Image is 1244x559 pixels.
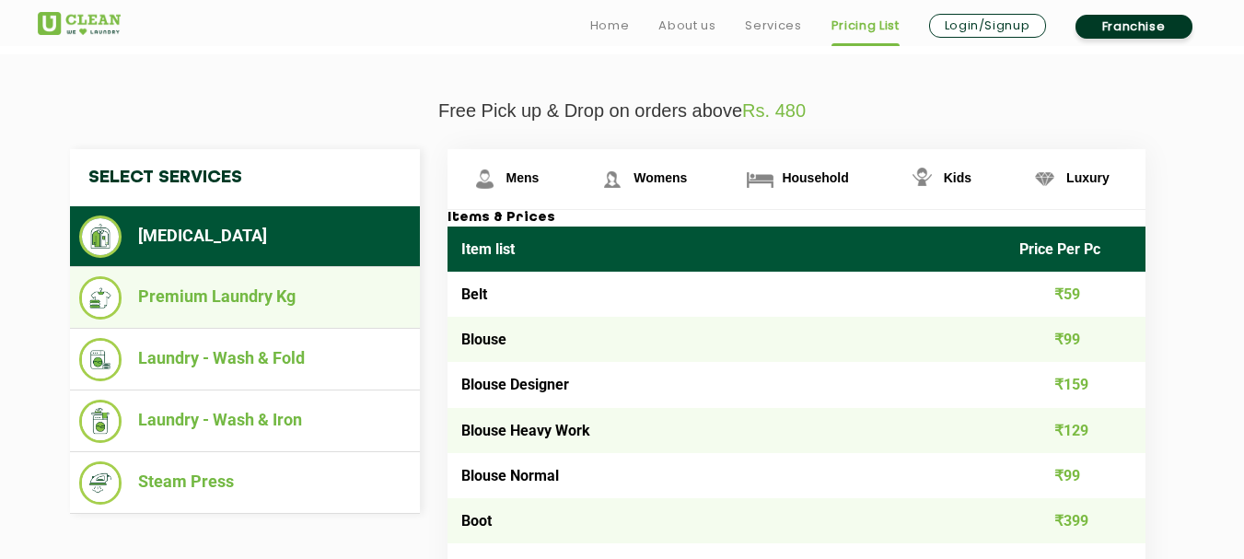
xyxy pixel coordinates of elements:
[1075,15,1192,39] a: Franchise
[1029,163,1061,195] img: Luxury
[658,15,715,37] a: About us
[1006,498,1145,543] td: ₹399
[38,12,121,35] img: UClean Laundry and Dry Cleaning
[79,400,411,443] li: Laundry - Wash & Iron
[1006,272,1145,317] td: ₹59
[742,100,806,121] span: Rs. 480
[590,15,630,37] a: Home
[79,276,411,320] li: Premium Laundry Kg
[1006,453,1145,498] td: ₹99
[469,163,501,195] img: Mens
[448,362,1006,407] td: Blouse Designer
[906,163,938,195] img: Kids
[448,272,1006,317] td: Belt
[448,317,1006,362] td: Blouse
[79,215,411,258] li: [MEDICAL_DATA]
[744,163,776,195] img: Household
[745,15,801,37] a: Services
[1006,227,1145,272] th: Price Per Pc
[79,276,122,320] img: Premium Laundry Kg
[70,149,420,206] h4: Select Services
[38,100,1207,122] p: Free Pick up & Drop on orders above
[944,170,971,185] span: Kids
[1006,408,1145,453] td: ₹129
[596,163,628,195] img: Womens
[782,170,848,185] span: Household
[929,14,1046,38] a: Login/Signup
[79,338,122,381] img: Laundry - Wash & Fold
[79,461,122,505] img: Steam Press
[448,408,1006,453] td: Blouse Heavy Work
[831,15,900,37] a: Pricing List
[1006,317,1145,362] td: ₹99
[448,498,1006,543] td: Boot
[1006,362,1145,407] td: ₹159
[79,215,122,258] img: Dry Cleaning
[79,461,411,505] li: Steam Press
[634,170,687,185] span: Womens
[79,338,411,381] li: Laundry - Wash & Fold
[1066,170,1110,185] span: Luxury
[506,170,540,185] span: Mens
[448,227,1006,272] th: Item list
[448,453,1006,498] td: Blouse Normal
[448,210,1145,227] h3: Items & Prices
[79,400,122,443] img: Laundry - Wash & Iron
